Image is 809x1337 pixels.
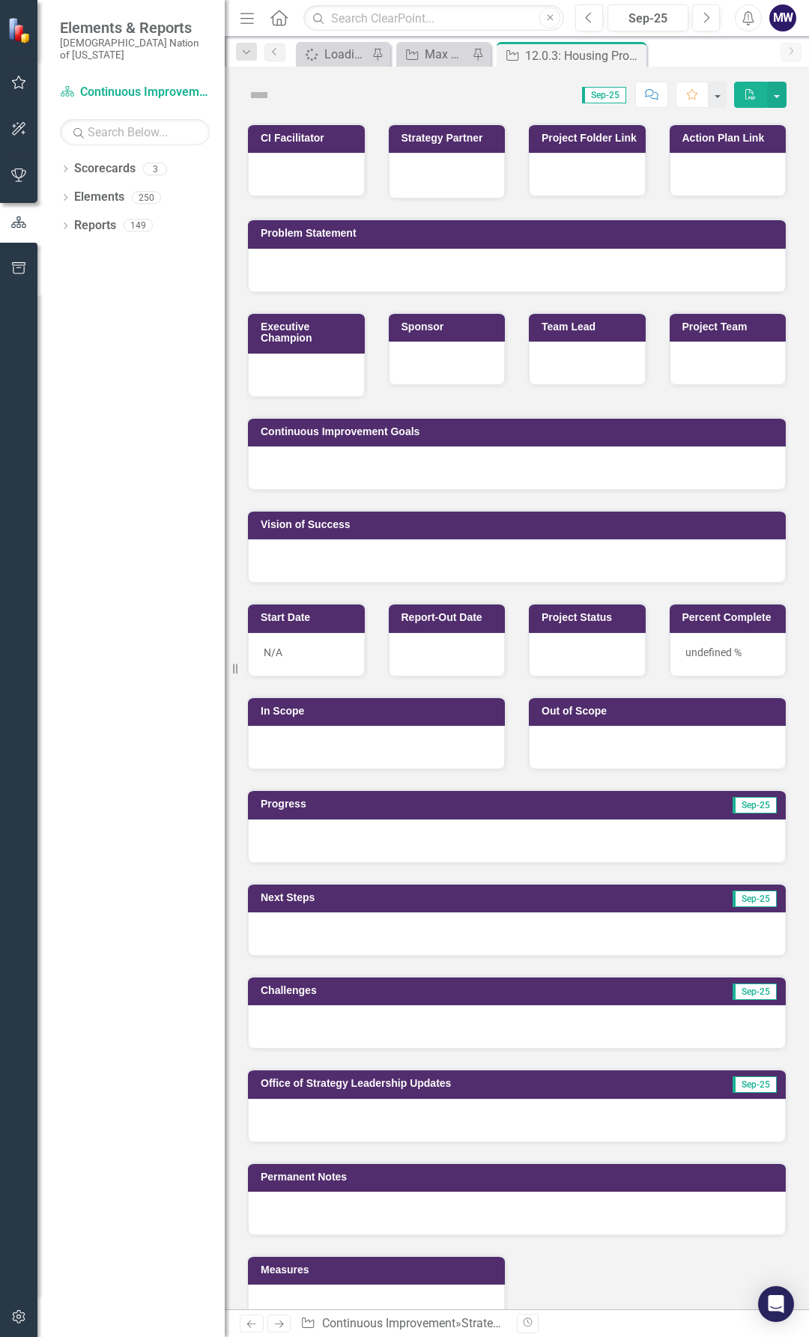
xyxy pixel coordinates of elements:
[769,4,796,31] button: MW
[60,37,210,61] small: [DEMOGRAPHIC_DATA] Nation of [US_STATE]
[425,45,468,64] div: Max SO's
[132,191,161,204] div: 250
[733,891,777,907] span: Sep-25
[248,633,365,676] div: N/A
[261,1264,497,1276] h3: Measures
[402,321,498,333] h3: Sponsor
[247,83,271,107] img: Not Defined
[542,706,778,717] h3: Out of Scope
[124,219,153,232] div: 149
[261,519,778,530] h3: Vision of Success
[143,163,167,175] div: 3
[303,5,564,31] input: Search ClearPoint...
[261,228,778,239] h3: Problem Statement
[733,983,777,1000] span: Sep-25
[682,321,779,333] h3: Project Team
[670,633,787,676] div: undefined %
[582,87,626,103] span: Sep-25
[300,1315,506,1333] div: » »
[322,1316,455,1330] a: Continuous Improvement
[60,84,210,101] a: Continuous Improvement
[261,985,545,996] h3: Challenges
[261,706,497,717] h3: In Scope
[261,133,357,144] h3: CI Facilitator
[74,160,136,178] a: Scorecards
[613,10,683,28] div: Sep-25
[261,892,542,903] h3: Next Steps
[60,119,210,145] input: Search Below...
[542,321,638,333] h3: Team Lead
[261,798,519,810] h3: Progress
[261,426,778,437] h3: Continuous Improvement Goals
[7,16,34,43] img: ClearPoint Strategy
[300,45,368,64] a: Loading...
[758,1286,794,1322] div: Open Intercom Messenger
[607,4,688,31] button: Sep-25
[261,1078,678,1089] h3: Office of Strategy Leadership Updates
[402,133,498,144] h3: Strategy Partner
[261,321,357,345] h3: Executive Champion
[542,133,638,144] h3: Project Folder Link
[261,612,357,623] h3: Start Date
[74,189,124,206] a: Elements
[402,612,498,623] h3: Report-Out Date
[733,797,777,813] span: Sep-25
[74,217,116,234] a: Reports
[682,612,779,623] h3: Percent Complete
[400,45,468,64] a: Max SO's
[542,612,638,623] h3: Project Status
[682,133,779,144] h3: Action Plan Link
[525,46,643,65] div: 12.0.3: Housing Program & Application Reviews
[461,1316,566,1330] a: Strategic Objectives
[324,45,368,64] div: Loading...
[261,1171,778,1183] h3: Permanent Notes
[733,1076,777,1093] span: Sep-25
[60,19,210,37] span: Elements & Reports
